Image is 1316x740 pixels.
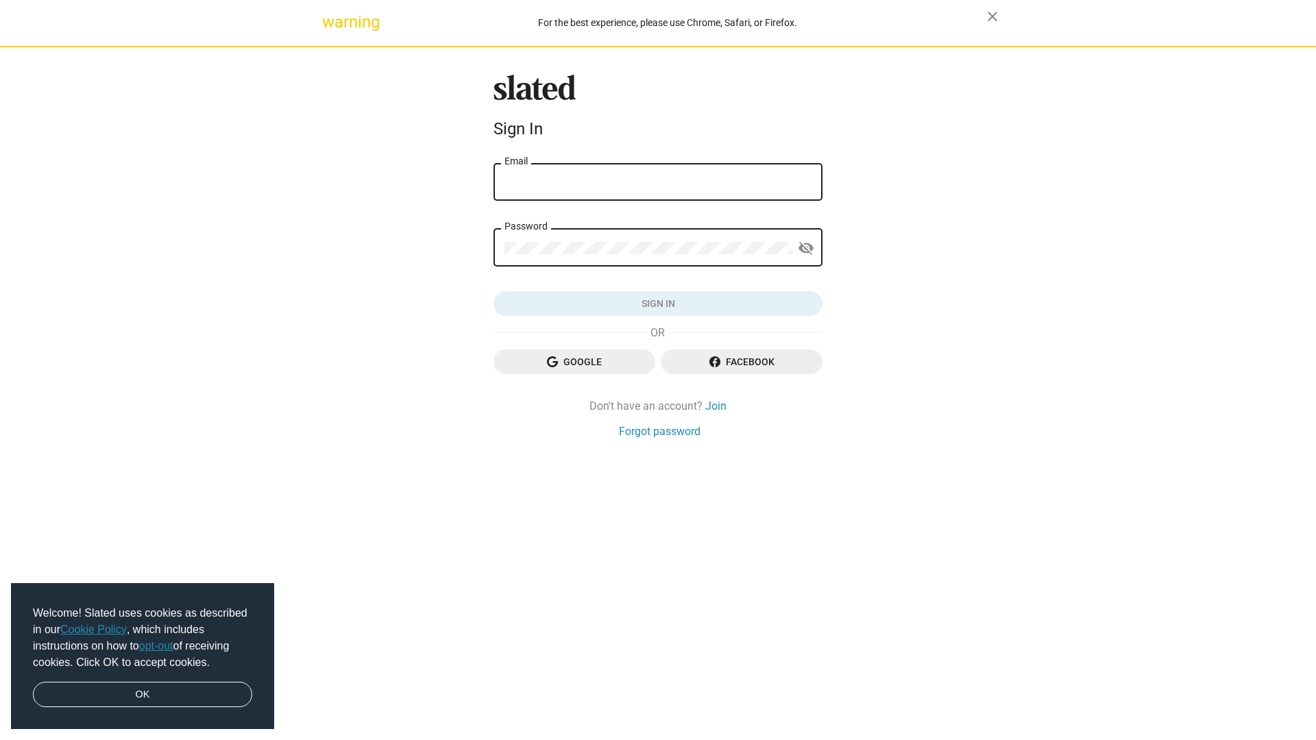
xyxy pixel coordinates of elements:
button: Facebook [661,349,822,374]
a: dismiss cookie message [33,682,252,708]
span: Google [504,349,644,374]
mat-icon: warning [322,14,339,30]
div: Sign In [493,119,822,138]
button: Google [493,349,655,374]
a: Forgot password [619,424,700,439]
sl-branding: Sign In [493,75,822,145]
span: Welcome! Slated uses cookies as described in our , which includes instructions on how to of recei... [33,605,252,671]
a: Cookie Policy [60,624,127,635]
button: Show password [792,235,820,262]
mat-icon: visibility_off [798,238,814,259]
span: Facebook [672,349,812,374]
mat-icon: close [984,8,1001,25]
div: Don't have an account? [493,399,822,413]
a: opt-out [139,640,173,652]
a: Join [705,399,727,413]
div: cookieconsent [11,583,274,730]
div: For the best experience, please use Chrome, Safari, or Firefox. [348,14,987,32]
